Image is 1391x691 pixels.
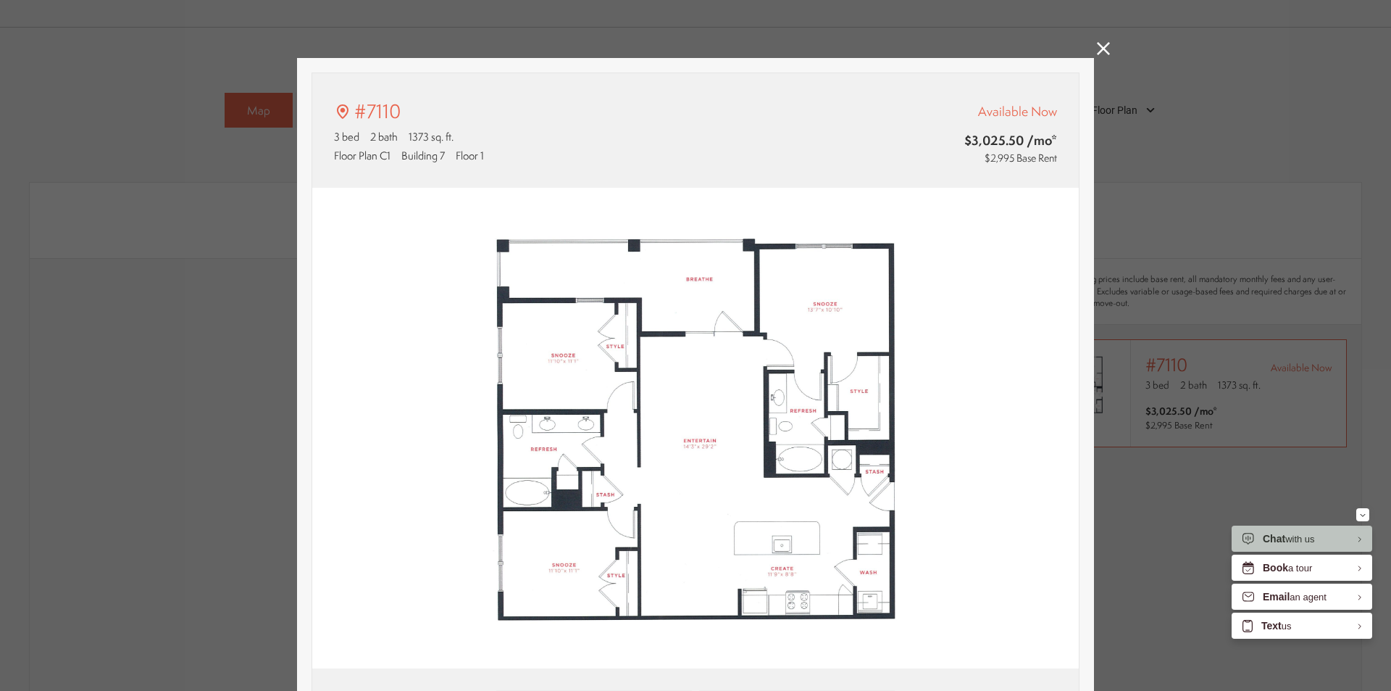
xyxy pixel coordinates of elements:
span: 3 bed [334,129,359,144]
p: #7110 [354,98,401,125]
span: Floor Plan C1 [334,148,390,163]
span: Floor 1 [456,148,484,163]
span: Building 7 [401,148,445,163]
span: 2 bath [370,129,398,144]
span: Available Now [978,102,1057,120]
span: $3,025.50 /mo* [881,131,1057,149]
img: #7110 - 3 bedroom floor plan layout with 2 bathrooms and 1373 square feet [312,188,1079,669]
span: 1373 sq. ft. [409,129,454,144]
span: $2,995 Base Rent [985,151,1057,165]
